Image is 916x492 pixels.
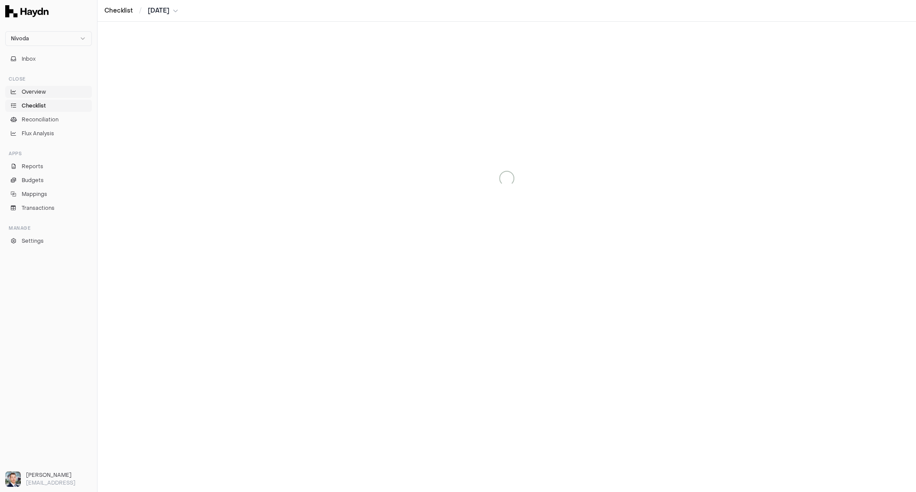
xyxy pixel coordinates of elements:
[22,204,55,212] span: Transactions
[22,116,58,124] span: Reconciliation
[22,88,46,96] span: Overview
[26,471,92,479] h3: [PERSON_NAME]
[5,147,92,160] div: Apps
[5,174,92,186] a: Budgets
[5,114,92,126] a: Reconciliation
[5,86,92,98] a: Overview
[11,35,29,42] span: Nivoda
[5,235,92,247] a: Settings
[5,471,21,487] img: Ole Heine
[5,160,92,173] a: Reports
[22,190,47,198] span: Mappings
[22,102,46,110] span: Checklist
[22,130,54,137] span: Flux Analysis
[5,127,92,140] a: Flux Analysis
[22,176,44,184] span: Budgets
[5,100,92,112] a: Checklist
[148,7,178,15] button: [DATE]
[104,7,133,15] a: Checklist
[5,221,92,235] div: Manage
[5,5,49,17] img: Haydn Logo
[5,72,92,86] div: Close
[104,7,178,15] nav: breadcrumb
[5,31,92,46] button: Nivoda
[22,163,43,170] span: Reports
[22,55,36,63] span: Inbox
[5,53,92,65] button: Inbox
[148,7,169,15] span: [DATE]
[5,188,92,200] a: Mappings
[22,237,44,245] span: Settings
[5,202,92,214] a: Transactions
[26,479,92,487] p: [EMAIL_ADDRESS]
[137,6,143,15] span: /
